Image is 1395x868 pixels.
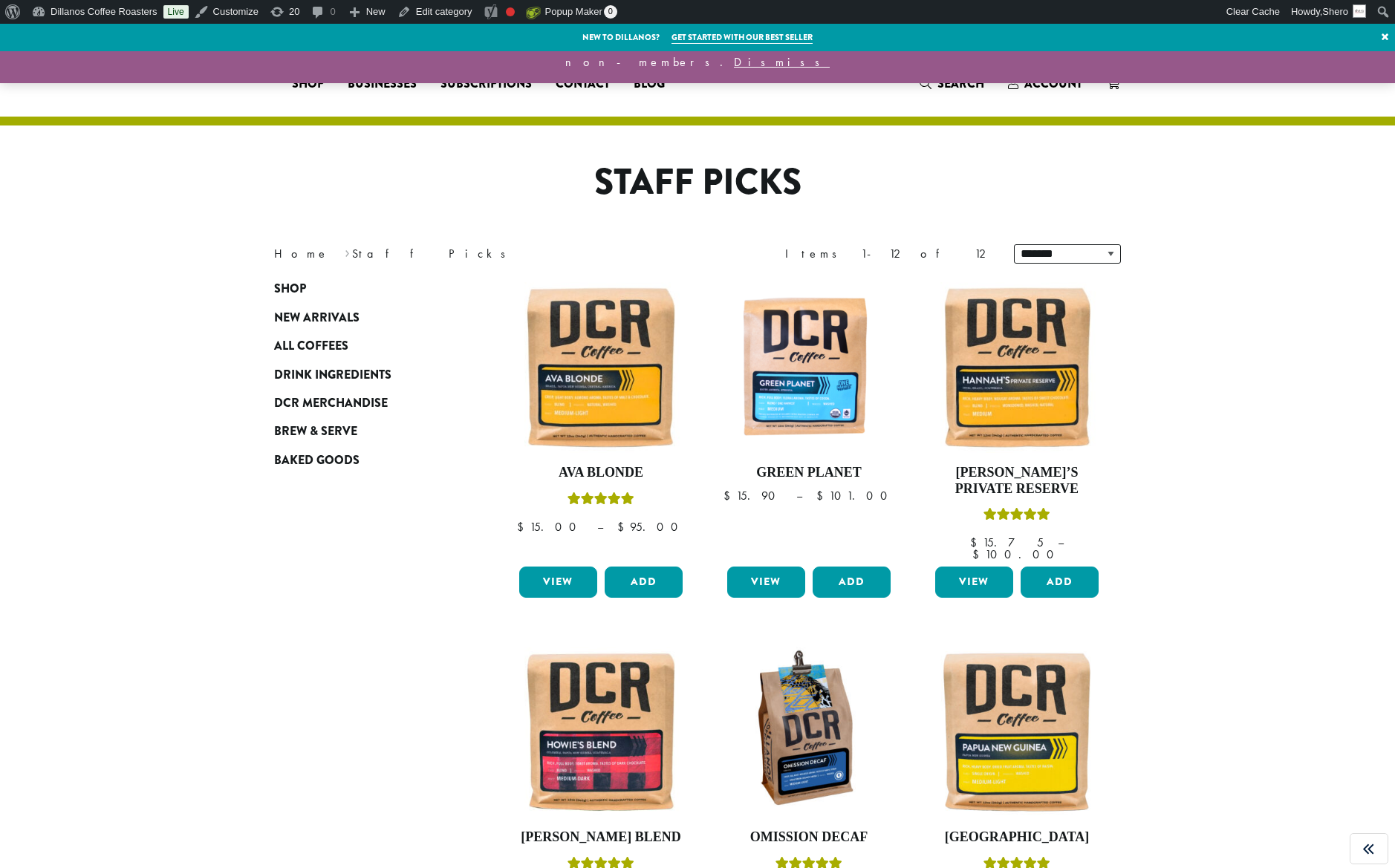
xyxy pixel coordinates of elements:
span: Search [937,75,984,92]
h4: Ava Blonde [516,465,686,481]
span: $ [517,519,530,535]
a: All Coffees [274,332,452,360]
span: – [597,519,603,535]
img: Hannahs-Private-Reserve-12oz-300x300.jpg [931,282,1102,453]
h4: Green Planet [723,465,894,481]
span: All Coffees [274,337,348,356]
img: DCR-Green-Planet-Coffee-Bag-300x300.png [723,282,894,453]
img: Ava-Blonde-12oz-1-300x300.jpg [516,282,686,453]
img: DCRCoffee_DL_Bag_Omission_2019-300x300.jpg [723,647,894,818]
a: Home [274,246,329,261]
div: Rated 5.00 out of 5 [983,506,1050,528]
h1: Staff Picks [263,161,1132,204]
span: Subscriptions [440,75,532,94]
h4: [PERSON_NAME] Blend [516,829,686,846]
span: Shop [292,75,324,94]
a: Get started with our best seller [672,31,813,44]
bdi: 101.00 [816,488,894,503]
span: Drink Ingredients [274,366,391,385]
span: Brew & Serve [274,422,357,441]
button: Add [1021,567,1099,598]
div: Items 1-12 of 12 [785,245,992,263]
a: View [727,567,805,598]
a: View [519,567,597,598]
img: Papua-New-Guinea-12oz-300x300.jpg [931,647,1102,818]
span: $ [972,546,985,562]
h4: Omission Decaf [723,829,894,846]
div: Focus keyphrase not set [506,7,515,16]
span: $ [617,519,630,535]
span: $ [970,535,983,550]
bdi: 15.75 [970,535,1044,550]
span: Contact [556,75,610,94]
a: Brew & Serve [274,417,452,446]
span: Blog [634,75,665,94]
h4: [PERSON_NAME]’s Private Reserve [931,465,1102,497]
a: New Arrivals [274,304,452,332]
a: Shop [274,275,452,303]
span: $ [816,488,829,503]
span: Businesses [348,75,417,94]
a: [PERSON_NAME]’s Private ReserveRated 5.00 out of 5 [931,282,1102,561]
span: › [345,240,350,263]
a: Shop [280,72,336,96]
button: Add [813,567,891,598]
h4: [GEOGRAPHIC_DATA] [931,829,1102,846]
nav: Breadcrumb [274,245,675,263]
a: Live [163,5,189,19]
a: Search [908,71,996,96]
bdi: 100.00 [972,546,1061,562]
span: – [1058,535,1064,550]
a: Baked Goods [274,446,452,474]
span: Shop [274,280,306,298]
a: DCR Merchandise [274,389,452,417]
a: × [1375,24,1395,50]
button: Add [605,567,683,598]
img: Howies-Blend-12oz-300x300.jpg [516,647,686,818]
a: View [935,567,1013,598]
a: Green Planet [723,282,894,561]
div: Rated 5.00 out of 5 [568,490,634,512]
span: 0 [604,5,617,19]
a: Dismiss [734,54,830,70]
span: – [796,488,802,503]
a: Drink Ingredients [274,360,452,388]
a: Ava BlondeRated 5.00 out of 5 [516,282,686,561]
span: Baked Goods [274,451,360,470]
span: New Arrivals [274,309,360,327]
bdi: 95.00 [617,519,685,535]
bdi: 15.00 [517,519,583,535]
span: DCR Merchandise [274,394,388,413]
span: Account [1024,75,1082,92]
span: $ [723,488,736,503]
span: Shero [1322,6,1348,17]
bdi: 15.90 [723,488,782,503]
